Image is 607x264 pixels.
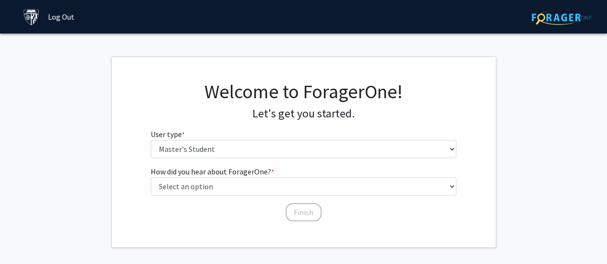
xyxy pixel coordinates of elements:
[151,107,456,121] h4: Let's get you started.
[151,80,456,103] h1: Welcome to ForagerOne!
[286,203,321,221] button: Finish
[151,128,185,140] label: User type
[151,166,274,177] label: How did you hear about ForagerOne?
[532,10,592,25] img: ForagerOne Logo
[23,9,40,25] img: Johns Hopkins University Logo
[7,221,41,257] iframe: Chat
